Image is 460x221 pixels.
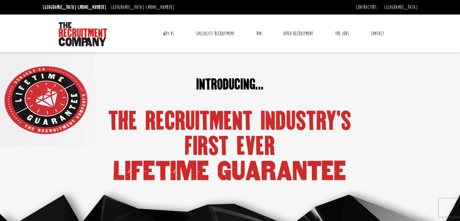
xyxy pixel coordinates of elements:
a: [GEOGRAPHIC_DATA] [384,4,418,11]
a: Contractors [356,4,377,11]
a: Video Recruitment [279,26,318,41]
a: [PHONE_NUMBER] [78,4,106,11]
li: [GEOGRAPHIC_DATA]: [109,2,176,12]
li: [GEOGRAPHIC_DATA]: [41,2,108,12]
a: RPO [252,26,266,41]
img: The Recruitment Company [59,22,107,46]
a: Specialist Recruitment [191,26,239,41]
a: Why Us [158,26,179,41]
a: [PHONE_NUMBER] [146,4,174,11]
a: The Jobs [331,26,354,41]
span: introducing… [196,76,264,93]
a: Contact [366,26,389,41]
h1: the recruitment industry's first ever LIFETIME GUARANTEE [102,108,358,184]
